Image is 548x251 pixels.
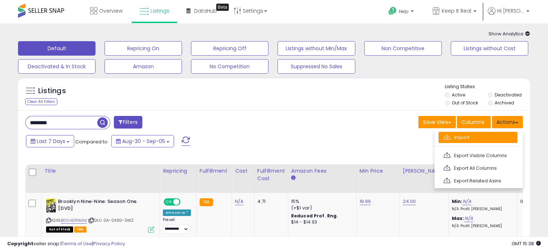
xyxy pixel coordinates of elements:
button: Columns [457,116,491,128]
span: FBA [74,226,86,233]
div: Min Price [360,167,397,175]
div: 0 [520,198,543,205]
button: No Competition [191,59,268,74]
a: Export Related Asins [438,175,517,186]
div: seller snap | | [7,241,125,247]
a: 24.00 [403,198,416,205]
span: OFF [179,199,191,205]
b: Reduced Prof. Rng. [291,213,338,219]
span: All listings that are currently out of stock and unavailable for purchase on Amazon [46,226,73,233]
th: The percentage added to the cost of goods (COGS) that forms the calculator for Min & Max prices. [449,164,517,193]
span: Listings [151,7,169,14]
button: Deactivated & In Stock [18,59,95,74]
p: N/A Profit [PERSON_NAME] [452,224,512,229]
a: 19.99 [360,198,371,205]
span: Aug-30 - Sep-05 [122,138,165,145]
button: Repricing On [104,41,182,56]
button: Save View [418,116,456,128]
div: 15% [291,198,351,205]
a: N/A [235,198,244,205]
a: Privacy Policy [93,240,125,247]
div: Amazon Fees [291,167,353,175]
span: DataHub [194,7,217,14]
small: FBA [200,198,213,206]
label: Out of Stock [452,100,478,106]
span: 2025-09-13 15:38 GMT [512,240,541,247]
a: N/A [464,215,473,222]
a: Help [383,1,421,23]
span: Overview [99,7,122,14]
a: Import [438,132,517,143]
span: ON [164,199,173,205]
span: Last 7 Days [37,138,65,145]
span: | SKU: 0A-043G-3XKZ [88,217,134,223]
button: Actions [492,116,523,128]
div: Repricing [163,167,193,175]
a: B00HE11NMM [61,217,87,224]
div: ASIN: [46,198,154,232]
span: Compared to: [75,138,108,145]
span: Keep It Real [442,7,471,14]
div: Title [44,167,157,175]
small: Amazon Fees. [291,175,295,181]
button: Repricing Off [191,41,268,56]
div: Cost [235,167,251,175]
label: Archived [494,100,514,106]
button: Aug-30 - Sep-05 [111,135,174,147]
h5: Listings [38,86,66,96]
a: Export All Columns [438,163,517,174]
a: Terms of Use [62,240,92,247]
div: (+$1 var) [291,205,351,211]
p: Listing States: [445,83,530,90]
button: Last 7 Days [26,135,74,147]
button: Non Competitive [364,41,442,56]
div: Preset: [163,217,191,234]
div: Fulfillment [200,167,229,175]
div: Fulfillment Cost [257,167,285,182]
div: $14 - $14.93 [291,219,351,225]
p: N/A Profit [PERSON_NAME] [452,207,512,212]
label: Deactivated [494,92,521,98]
button: Listings without Cost [451,41,528,56]
button: Filters [114,116,142,129]
a: Export Visible Columns [438,150,517,161]
strong: Copyright [7,240,34,247]
i: Get Help [388,7,397,16]
img: 51mTls807-L._SL40_.jpg [46,198,56,213]
span: Hi [PERSON_NAME] [497,7,524,14]
div: Amazon AI * [163,209,191,216]
div: Clear All Filters [25,98,57,105]
a: Hi [PERSON_NAME] [488,7,529,23]
a: N/A [462,198,471,205]
label: Active [452,92,465,98]
b: Min: [452,198,463,205]
button: Default [18,41,95,56]
span: Show Analytics [489,30,530,37]
span: Help [399,8,409,14]
button: Suppressed No Sales [277,59,355,74]
b: Brooklyn Nine-Nine: Season One [DVD] [58,198,146,213]
button: Amazon [104,59,182,74]
div: 4.71 [257,198,282,205]
div: Tooltip anchor [216,4,229,11]
span: Columns [462,118,484,126]
b: Max: [452,215,464,222]
button: Listings without Min/Max [277,41,355,56]
div: [PERSON_NAME] [403,167,446,175]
